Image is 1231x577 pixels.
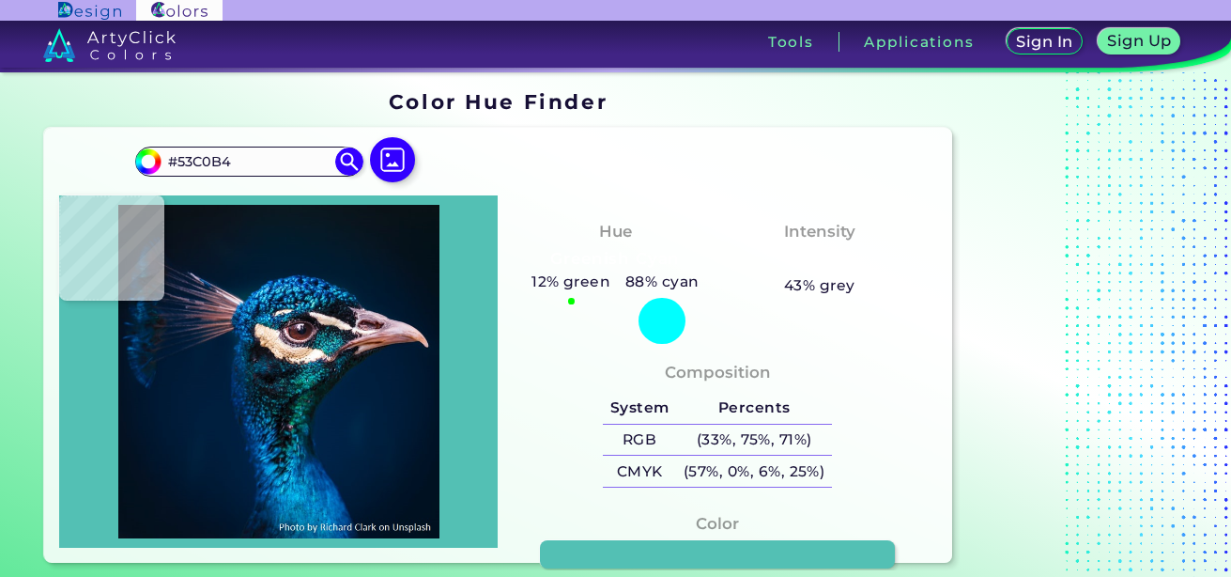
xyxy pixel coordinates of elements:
h5: 43% grey [784,273,855,298]
h5: Sign Up [1110,34,1168,48]
h4: Hue [599,218,632,245]
img: icon search [335,148,363,176]
h5: 88% cyan [618,270,706,294]
h5: (33%, 75%, 71%) [676,425,832,456]
h5: Percents [676,393,832,424]
h3: Greenish Cyan [543,248,688,271]
h5: CMYK [603,456,676,487]
h5: System [603,393,676,424]
a: Sign In [1010,30,1080,54]
img: ArtyClick Design logo [58,2,121,20]
h3: Tools [768,35,814,49]
img: img_pavlin.jpg [69,205,488,538]
h1: Color Hue Finder [389,87,608,116]
h3: Medium [776,248,864,271]
h4: Composition [665,359,771,386]
input: type color.. [162,148,336,174]
a: Sign Up [1102,30,1177,54]
img: logo_artyclick_colors_white.svg [43,28,176,62]
img: icon picture [370,137,415,182]
h4: Color [696,510,739,538]
h5: (57%, 0%, 6%, 25%) [676,456,832,487]
h5: RGB [603,425,676,456]
h5: 12% green [524,270,618,294]
h4: Intensity [784,218,855,245]
h3: Applications [864,35,974,49]
h5: Sign In [1019,35,1069,49]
